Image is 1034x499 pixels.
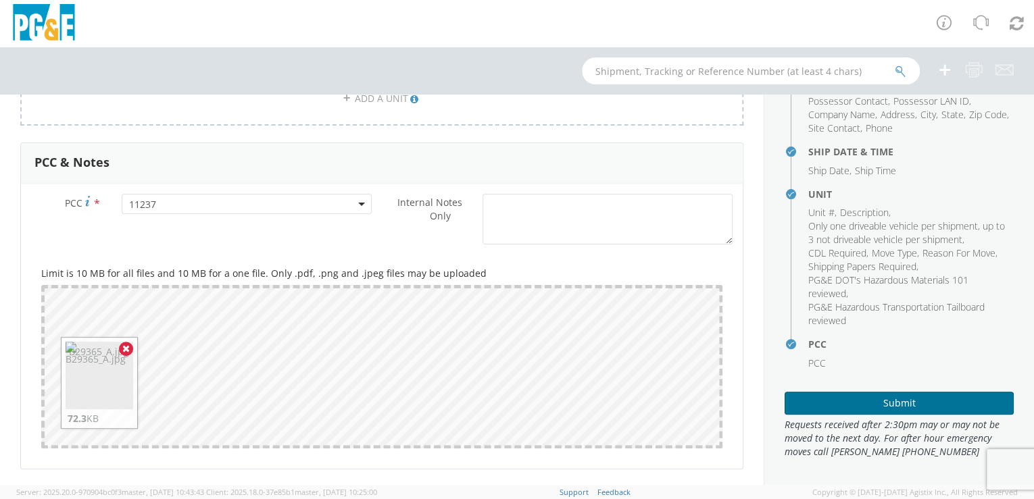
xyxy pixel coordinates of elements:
[65,196,82,209] span: PCC
[808,95,888,107] span: Possessor Contact
[808,339,1014,349] h4: PCC
[808,219,1005,246] span: Only one driveable vehicle per shipment, up to 3 not driveable vehicle per shipment
[295,487,377,497] span: master, [DATE] 10:25:00
[808,147,1014,157] h4: Ship Date & Time
[969,108,1009,122] li: ,
[808,108,875,121] span: Company Name
[881,108,915,121] span: Address
[397,196,462,222] span: Internal Notes Only
[808,108,877,122] li: ,
[808,164,852,178] li: ,
[41,268,722,278] h5: Limit is 10 MB for all files and 10 MB for a one file. Only .pdf, .png and .jpeg files may be upl...
[597,487,631,497] a: Feedback
[872,246,919,260] li: ,
[808,122,860,134] span: Site Contact
[808,246,866,259] span: CDL Required
[808,260,918,273] li: ,
[941,108,964,121] span: State
[808,206,835,219] span: Unit #
[808,122,862,135] li: ,
[560,487,589,497] a: Support
[122,487,204,497] span: master, [DATE] 10:43:43
[893,95,969,107] span: Possessor LAN ID
[808,260,916,273] span: Shipping Papers Required
[10,4,78,44] img: pge-logo-06675f144f4cfa6a6814.png
[16,487,204,497] span: Server: 2025.20.0-970904bc0f3
[808,164,850,177] span: Ship Date
[893,95,971,108] li: ,
[66,342,133,409] img: B29365_A.jpg
[812,487,1018,498] span: Copyright © [DATE]-[DATE] Agistix Inc., All Rights Reserved
[808,273,1010,300] li: ,
[872,246,917,259] span: Move Type
[941,108,966,122] li: ,
[20,72,743,126] a: ADD A UNIT
[840,206,891,219] li: ,
[808,219,1010,246] li: ,
[969,108,1007,121] span: Zip Code
[34,156,109,169] h3: PCC & Notes
[785,418,1014,458] span: Requests received after 2:30pm may or may not be moved to the next day. For after hour emergency ...
[68,412,87,425] strong: 72.3
[866,122,893,134] span: Phone
[920,108,936,121] span: City
[808,189,1014,199] h4: Unit
[582,57,920,84] input: Shipment, Tracking or Reference Number (at least 4 chars)
[808,95,890,108] li: ,
[881,108,917,122] li: ,
[855,164,896,177] span: Ship Time
[808,246,868,260] li: ,
[206,487,377,497] span: Client: 2025.18.0-37e85b1
[808,206,837,219] li: ,
[922,246,998,260] li: ,
[808,300,985,327] span: PG&E Hazardous Transportation Tailboard reviewed
[785,392,1014,415] button: Submit
[808,357,826,369] span: PCC
[840,206,889,219] span: Description
[68,409,99,428] div: KB
[122,194,372,214] span: 11237
[808,273,968,300] span: PG&E DOT's Hazardous Materials 101 reviewed
[920,108,938,122] li: ,
[129,198,365,211] span: 11237
[922,246,995,259] span: Reason For Move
